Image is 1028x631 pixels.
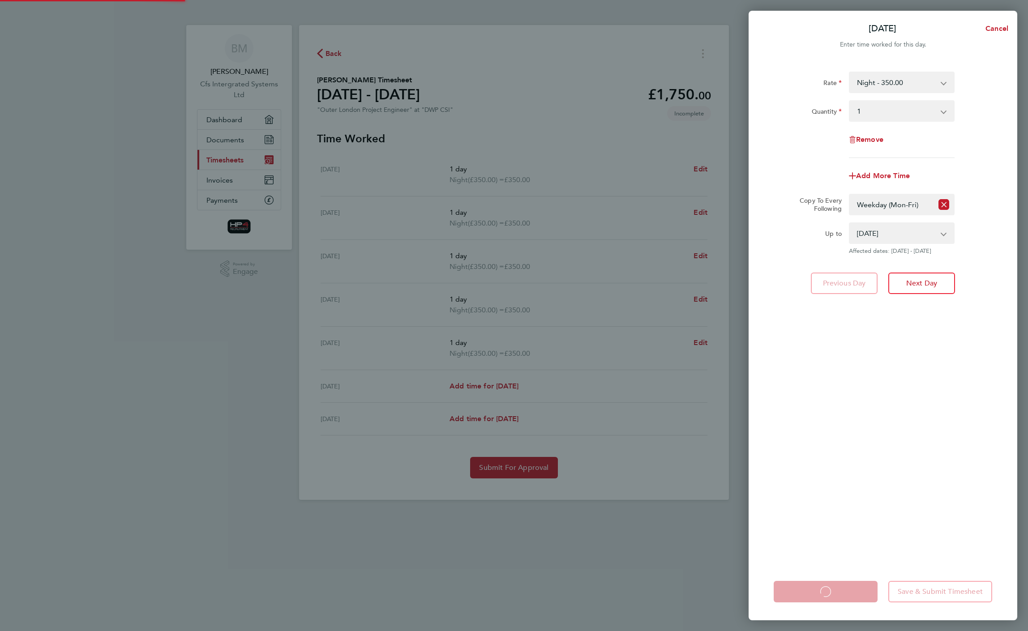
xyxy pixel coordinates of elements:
[825,230,842,240] label: Up to
[823,79,842,90] label: Rate
[888,273,955,294] button: Next Day
[812,107,842,118] label: Quantity
[849,136,883,143] button: Remove
[856,135,883,144] span: Remove
[938,195,949,214] button: Reset selection
[849,247,955,255] span: Affected dates: [DATE] - [DATE]
[792,196,842,213] label: Copy To Every Following
[906,279,937,288] span: Next Day
[983,24,1008,33] span: Cancel
[749,39,1017,50] div: Enter time worked for this day.
[856,171,910,180] span: Add More Time
[869,22,896,35] p: [DATE]
[971,20,1017,38] button: Cancel
[849,172,910,179] button: Add More Time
